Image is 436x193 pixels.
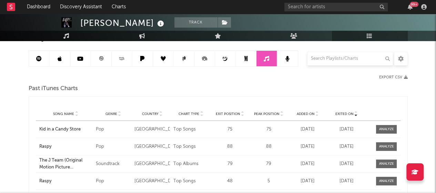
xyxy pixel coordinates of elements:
[212,143,248,150] div: 88
[290,126,325,133] div: [DATE]
[53,112,74,116] span: Song Name
[39,143,92,150] a: Raspy
[96,178,131,185] div: Pop
[39,126,92,133] a: Kid in a Candy Store
[142,112,159,116] span: Country
[296,112,314,116] span: Added On
[251,161,286,167] div: 79
[179,112,199,116] span: Chart Type
[212,126,248,133] div: 75
[251,143,286,150] div: 88
[173,143,209,150] div: Top Songs
[329,178,364,185] div: [DATE]
[39,178,92,185] a: Raspy
[212,178,248,185] div: 48
[251,178,286,185] div: 5
[290,161,325,167] div: [DATE]
[134,126,170,133] div: [GEOGRAPHIC_DATA]
[307,52,393,66] input: Search Playlists/Charts
[329,143,364,150] div: [DATE]
[96,161,131,167] div: Soundtrack
[173,161,209,167] div: Top Albums
[105,112,117,116] span: Genre
[39,157,92,171] a: The J Team (Original Motion Picture Soundtrack)
[335,112,354,116] span: Exited On
[173,178,209,185] div: Top Songs
[254,112,280,116] span: Peak Position
[134,143,170,150] div: [GEOGRAPHIC_DATA]
[96,143,131,150] div: Pop
[290,143,325,150] div: [DATE]
[290,178,325,185] div: [DATE]
[410,2,418,7] div: 99 +
[251,126,286,133] div: 75
[134,178,170,185] div: [GEOGRAPHIC_DATA]
[329,161,364,167] div: [DATE]
[173,126,209,133] div: Top Songs
[408,4,413,10] button: 99+
[29,85,78,93] span: Past iTunes Charts
[96,126,131,133] div: Pop
[329,126,364,133] div: [DATE]
[80,17,166,29] div: [PERSON_NAME]
[174,17,217,28] button: Track
[216,112,240,116] span: Exit Position
[212,161,248,167] div: 79
[284,3,388,11] input: Search for artists
[29,33,93,42] span: Playlists/Charts
[134,161,170,167] div: [GEOGRAPHIC_DATA]
[379,75,408,79] button: Export CSV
